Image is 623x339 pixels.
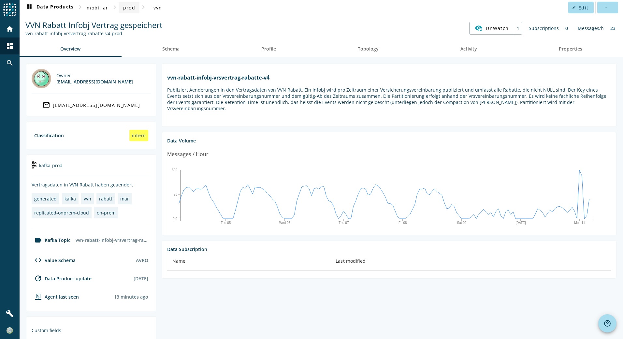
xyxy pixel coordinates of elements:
[167,246,611,252] div: Data Subscription
[134,275,148,282] div: [DATE]
[457,221,466,225] text: Sat 09
[25,20,163,30] span: VVN Rabatt Infobj Vertrag gespeichert
[604,6,607,9] mat-icon: more_horiz
[25,30,163,37] div: Kafka Topic: vvn-rabatt-infobj-vrsvertrag-rabatte-v4-prod
[32,69,51,88] img: marmot@mobi.ch
[32,274,92,282] div: Data Product update
[32,182,151,188] div: Vertragsdaten in VVN Rabatt haben geaendert
[97,210,116,216] div: on-prem
[34,256,42,264] mat-icon: code
[25,4,74,11] span: Data Products
[3,3,16,16] img: spoud-logo.svg
[84,2,111,13] button: mobiliar
[25,4,33,11] mat-icon: dashboard
[119,2,139,13] button: prod
[111,3,119,11] mat-icon: chevron_right
[60,47,80,51] span: Overview
[32,160,151,176] div: kafka-prod
[136,257,148,263] div: AVRO
[73,234,151,246] div: vvn-rabatt-infobj-vrsvertrag-rabatte-v4-prod
[486,22,509,34] span: UnWatch
[607,22,619,35] div: 23
[167,87,611,111] p: Publiziert Aenderungen in den Vertragsdaten von VVN Rabatt. Ein Infobj wird pro Zeitraum einer Ve...
[167,252,330,271] th: Name
[120,196,129,202] div: mar
[603,319,611,327] mat-icon: help_outline
[42,101,50,109] mat-icon: mail_outline
[174,193,178,196] text: 23
[578,5,588,11] span: Edit
[7,327,13,334] img: e4649f91bb11345da3315c034925bb90
[87,5,108,11] span: mobiliar
[460,47,477,51] span: Activity
[34,132,64,139] div: Classification
[330,252,611,271] th: Last modified
[32,161,36,169] img: kafka-prod
[514,22,522,34] div: 1
[568,2,594,13] button: Edit
[34,210,89,216] div: replicated-onprem-cloud
[65,196,76,202] div: kafka
[279,221,291,225] text: Wed 06
[574,221,585,225] text: Mon 11
[99,196,112,202] div: rabatt
[56,79,133,85] div: [EMAIL_ADDRESS][DOMAIN_NAME]
[167,150,209,158] div: Messages / Hour
[123,5,135,11] span: prod
[114,294,148,300] div: Agents typically reports every 15min to 1h
[139,3,147,11] mat-icon: chevron_right
[574,22,607,35] div: Messages/h
[562,22,571,35] div: 0
[34,274,42,282] mat-icon: update
[6,25,14,33] mat-icon: home
[34,196,57,202] div: generated
[172,168,177,172] text: 600
[470,22,514,34] button: UnWatch
[515,221,526,225] text: [DATE]
[572,6,576,9] mat-icon: edit
[129,130,148,141] div: intern
[147,2,168,13] button: vvn
[32,236,70,244] div: Kafka Topic
[23,2,76,13] button: Data Products
[32,99,151,111] a: [EMAIL_ADDRESS][DOMAIN_NAME]
[6,42,14,50] mat-icon: dashboard
[76,3,84,11] mat-icon: chevron_right
[6,59,14,67] mat-icon: search
[358,47,379,51] span: Topology
[339,221,349,225] text: Thu 07
[56,72,133,79] div: Owner
[32,293,79,301] div: agent-env-prod
[221,221,231,225] text: Tue 05
[398,221,407,225] text: Fri 08
[34,236,42,244] mat-icon: label
[173,217,177,220] text: 0.0
[53,102,140,108] div: [EMAIL_ADDRESS][DOMAIN_NAME]
[526,22,562,35] div: Subscriptions
[32,256,76,264] div: Value Schema
[84,196,91,202] div: vvn
[167,138,611,144] div: Data Volume
[6,310,14,317] mat-icon: build
[162,47,180,51] span: Schema
[261,47,276,51] span: Profile
[559,47,582,51] span: Properties
[153,5,162,11] span: vvn
[167,74,611,81] h1: vvn-rabatt-infobj-vrsvertrag-rabatte-v4
[32,327,151,333] div: Custom fields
